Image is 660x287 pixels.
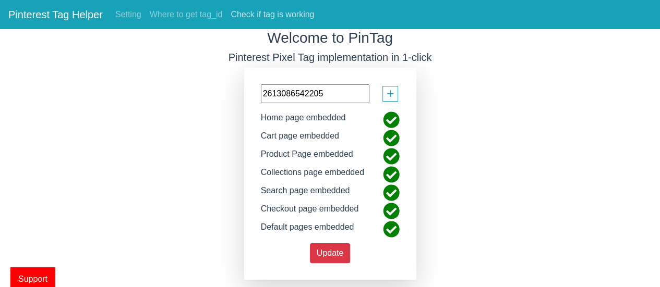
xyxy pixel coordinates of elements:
[261,84,369,103] input: paste your tag id here
[226,4,318,25] a: Check if tag is working
[253,221,362,239] div: Default pages embedded
[146,4,227,25] a: Where to get tag_id
[387,84,394,104] span: +
[111,4,146,25] a: Setting
[310,243,351,263] button: Update
[8,4,103,25] a: Pinterest Tag Helper
[317,248,344,257] span: Update
[253,166,372,184] div: Collections page embedded
[253,111,354,130] div: Home page embedded
[253,203,367,221] div: Checkout page embedded
[253,130,347,148] div: Cart page embedded
[253,148,361,166] div: Product Page embedded
[253,184,358,203] div: Search page embedded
